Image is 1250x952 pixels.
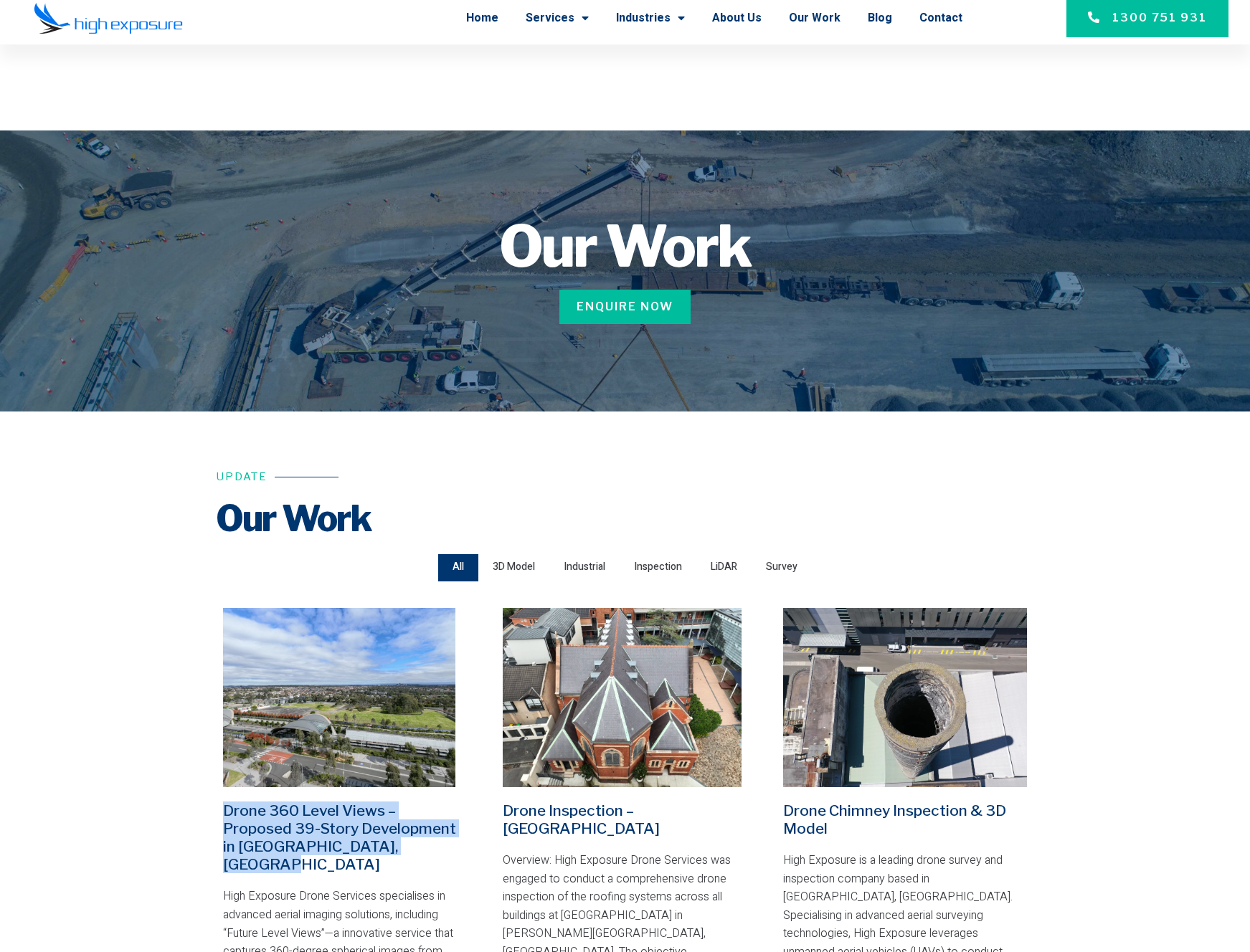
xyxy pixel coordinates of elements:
[206,66,1045,123] h1: Our Work
[216,497,1035,540] h2: Our Work
[711,558,737,577] span: LiDAR
[783,801,1006,837] a: Drone Chimney Inspection & 3D Model
[577,298,673,315] span: Enquire Now
[766,558,797,577] span: Survey
[503,801,660,837] a: Drone Inspection – [GEOGRAPHIC_DATA]
[559,290,691,324] a: Enquire Now
[34,2,183,34] img: Final-Logo copy
[493,558,535,577] span: 3D Model
[564,558,605,577] span: Industrial
[453,558,464,577] span: All
[174,218,1077,275] h1: Our Work
[1112,9,1207,27] span: 1300 751 931
[216,472,267,482] h6: Update
[634,558,682,577] span: Inspection
[223,801,456,874] a: Drone 360 Level Views – Proposed 39-Story Development in [GEOGRAPHIC_DATA], [GEOGRAPHIC_DATA]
